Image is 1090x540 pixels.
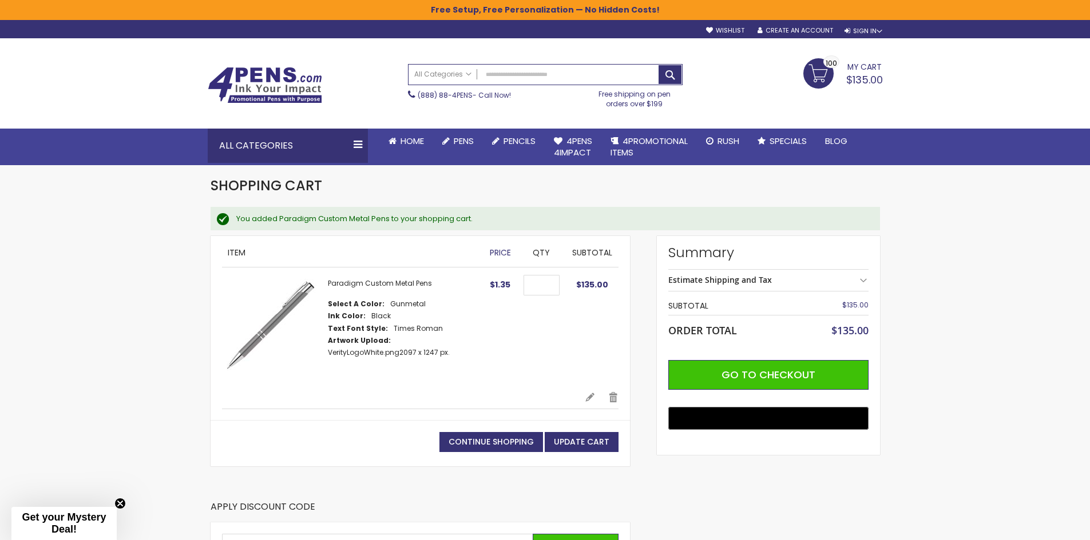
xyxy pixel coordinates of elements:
[114,498,126,509] button: Close teaser
[816,129,857,154] a: Blog
[236,214,869,224] div: You added Paradigm Custom Metal Pens to your shopping cart.
[418,90,473,100] a: (888) 88-4PENS
[770,135,807,147] span: Specials
[394,324,443,333] dd: Times Roman
[379,129,433,154] a: Home
[390,299,426,309] dd: Gunmetal
[572,247,612,258] span: Subtotal
[490,247,511,258] span: Price
[554,436,609,447] span: Update Cart
[414,70,471,79] span: All Categories
[611,135,688,158] span: 4PROMOTIONAL ITEMS
[208,129,368,163] div: All Categories
[825,135,847,147] span: Blog
[576,279,608,290] span: $135.00
[439,432,543,452] a: Continue Shopping
[668,360,869,390] button: Go to Checkout
[831,323,869,337] span: $135.00
[504,135,536,147] span: Pencils
[601,129,697,166] a: 4PROMOTIONALITEMS
[668,322,737,337] strong: Order Total
[845,27,882,35] div: Sign In
[668,274,772,285] strong: Estimate Shipping and Tax
[483,129,545,154] a: Pencils
[22,511,106,535] span: Get your Mystery Deal!
[842,300,869,310] span: $135.00
[328,324,388,333] dt: Text Font Style
[554,135,592,158] span: 4Pens 4impact
[454,135,474,147] span: Pens
[668,297,802,315] th: Subtotal
[668,407,869,430] button: Buy with GPay
[328,311,366,321] dt: Ink Color
[722,367,815,382] span: Go to Checkout
[758,26,833,35] a: Create an Account
[328,347,399,357] a: VerityLogoWhite.png
[371,311,391,321] dd: Black
[545,129,601,166] a: 4Pens4impact
[328,348,450,357] dd: 2097 x 1247 px.
[11,507,117,540] div: Get your Mystery Deal!Close teaser
[449,436,534,447] span: Continue Shopping
[328,336,391,345] dt: Artwork Upload
[211,501,315,522] strong: Apply Discount Code
[718,135,739,147] span: Rush
[208,67,322,103] img: 4Pens Custom Pens and Promotional Products
[803,58,883,87] a: $135.00 100
[222,279,328,380] a: Paragon Plus-Gunmetal
[401,135,424,147] span: Home
[409,65,477,83] a: All Categories
[826,58,837,69] span: 100
[328,299,385,309] dt: Select A Color
[433,129,483,154] a: Pens
[668,243,869,262] strong: Summary
[490,279,510,290] span: $1.35
[846,73,883,87] span: $135.00
[211,176,322,195] span: Shopping Cart
[228,247,245,258] span: Item
[328,278,432,288] a: Paradigm Custom Metal Pens
[586,85,683,108] div: Free shipping on pen orders over $199
[748,129,816,154] a: Specials
[545,432,619,452] button: Update Cart
[222,279,316,373] img: Paragon Plus-Gunmetal
[697,129,748,154] a: Rush
[706,26,744,35] a: Wishlist
[418,90,511,100] span: - Call Now!
[533,247,550,258] span: Qty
